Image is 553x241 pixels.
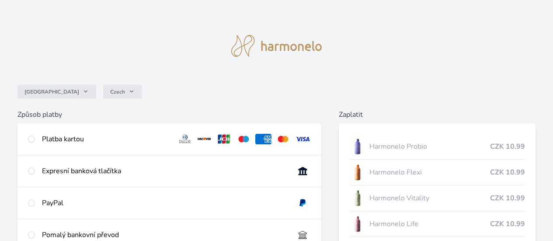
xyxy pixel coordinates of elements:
img: logo.svg [231,35,322,57]
span: CZK 10.99 [490,167,525,178]
span: Harmonelo Probio [369,141,490,152]
span: Harmonelo Flexi [369,167,490,178]
h6: Způsob platby [17,109,321,120]
img: CLEAN_VITALITY_se_stinem_x-lo.jpg [349,187,366,209]
img: maestro.svg [236,134,252,144]
span: CZK 10.99 [490,193,525,203]
span: [GEOGRAPHIC_DATA] [24,88,79,95]
img: CLEAN_LIFE_se_stinem_x-lo.jpg [349,213,366,235]
img: CLEAN_PROBIO_se_stinem_x-lo.jpg [349,136,366,157]
img: bankTransfer_IBAN.svg [295,230,311,240]
img: CLEAN_FLEXI_se_stinem_x-hi_(1)-lo.jpg [349,161,366,183]
div: Platba kartou [42,134,170,144]
div: Pomalý bankovní převod [42,230,288,240]
span: CZK 10.99 [490,141,525,152]
h6: Zaplatit [339,109,536,120]
div: Expresní banková tlačítka [42,166,288,176]
button: Czech [103,85,142,99]
img: discover.svg [196,134,212,144]
img: jcb.svg [216,134,232,144]
span: Harmonelo Life [369,219,490,229]
span: Harmonelo Vitality [369,193,490,203]
span: Czech [110,88,125,95]
img: amex.svg [255,134,271,144]
span: CZK 10.99 [490,219,525,229]
img: paypal.svg [295,198,311,208]
img: visa.svg [295,134,311,144]
img: diners.svg [177,134,193,144]
button: [GEOGRAPHIC_DATA] [17,85,96,99]
div: PayPal [42,198,288,208]
img: mc.svg [275,134,291,144]
img: onlineBanking_CZ.svg [295,166,311,176]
